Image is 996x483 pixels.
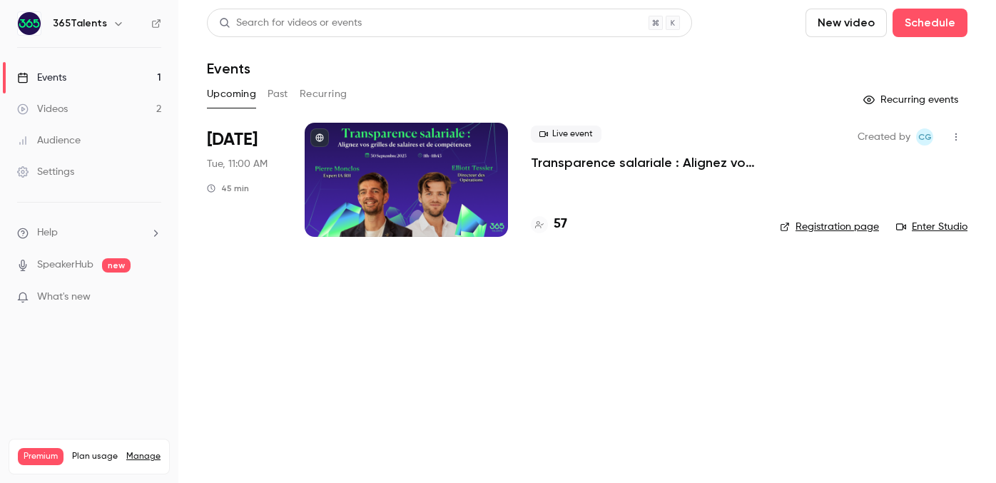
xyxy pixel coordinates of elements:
button: Recurring events [857,88,967,111]
a: Registration page [780,220,879,234]
div: Events [17,71,66,85]
span: Cynthia Garcia [916,128,933,146]
h1: Events [207,60,250,77]
h6: 365Talents [53,16,107,31]
span: [DATE] [207,128,258,151]
a: 57 [531,215,567,234]
span: CG [918,128,932,146]
a: Transparence salariale : Alignez vos grilles de salaires et de compétences [531,154,757,171]
iframe: Noticeable Trigger [144,291,161,304]
a: Manage [126,451,161,462]
button: New video [806,9,887,37]
div: Videos [17,102,68,116]
button: Upcoming [207,83,256,106]
a: SpeakerHub [37,258,93,273]
button: Schedule [893,9,967,37]
span: new [102,258,131,273]
span: Premium [18,448,63,465]
span: Tue, 11:00 AM [207,157,268,171]
img: 365Talents [18,12,41,35]
div: 45 min [207,183,249,194]
span: Plan usage [72,451,118,462]
button: Recurring [300,83,347,106]
span: Created by [858,128,910,146]
div: Search for videos or events [219,16,362,31]
h4: 57 [554,215,567,234]
div: Audience [17,133,81,148]
div: Sep 30 Tue, 11:00 AM (Europe/Paris) [207,123,282,237]
span: Help [37,225,58,240]
span: Live event [531,126,601,143]
a: Enter Studio [896,220,967,234]
span: What's new [37,290,91,305]
div: Settings [17,165,74,179]
button: Past [268,83,288,106]
li: help-dropdown-opener [17,225,161,240]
